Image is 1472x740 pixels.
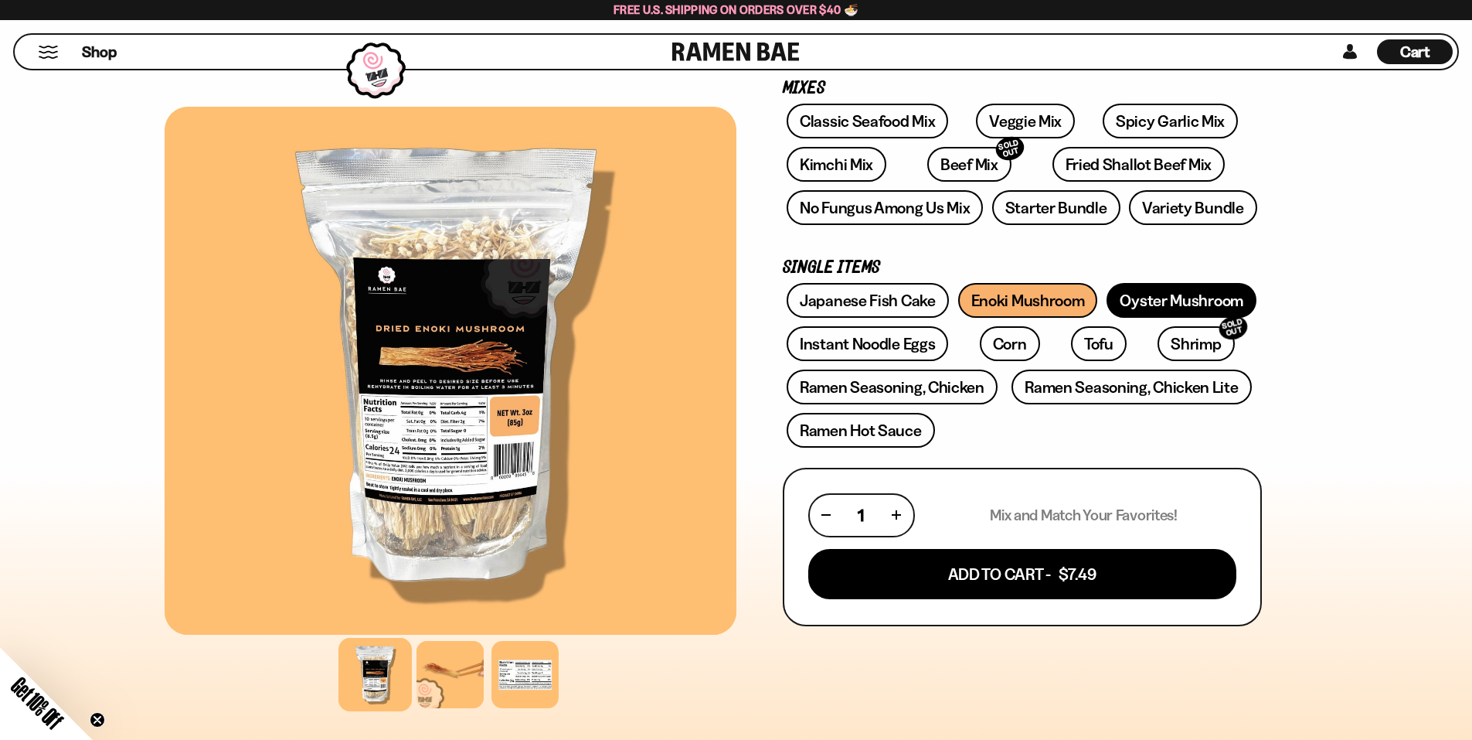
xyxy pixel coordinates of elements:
[1216,313,1250,343] div: SOLD OUT
[1107,283,1256,318] a: Oyster Mushroom
[858,506,864,525] span: 1
[783,261,1262,275] p: Single Items
[1103,104,1238,138] a: Spicy Garlic Mix
[787,326,948,361] a: Instant Noodle Eggs
[787,190,983,225] a: No Fungus Among Us Mix
[1158,326,1234,361] a: ShrimpSOLD OUT
[992,190,1120,225] a: Starter Bundle
[1071,326,1127,361] a: Tofu
[82,42,117,63] span: Shop
[787,104,948,138] a: Classic Seafood Mix
[1400,43,1430,61] span: Cart
[1377,35,1453,69] a: Cart
[990,506,1178,525] p: Mix and Match Your Favorites!
[787,147,886,182] a: Kimchi Mix
[38,46,59,59] button: Mobile Menu Trigger
[614,2,858,17] span: Free U.S. Shipping on Orders over $40 🍜
[976,104,1075,138] a: Veggie Mix
[980,326,1040,361] a: Corn
[783,81,1262,96] p: Mixes
[808,549,1236,599] button: Add To Cart - $7.49
[787,283,949,318] a: Japanese Fish Cake
[82,39,117,64] a: Shop
[787,413,935,448] a: Ramen Hot Sauce
[787,370,998,404] a: Ramen Seasoning, Chicken
[7,673,67,733] span: Get 10% Off
[927,147,1011,182] a: Beef MixSOLD OUT
[1052,147,1225,182] a: Fried Shallot Beef Mix
[90,712,105,728] button: Close teaser
[1129,190,1257,225] a: Variety Bundle
[993,134,1027,164] div: SOLD OUT
[1011,370,1251,404] a: Ramen Seasoning, Chicken Lite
